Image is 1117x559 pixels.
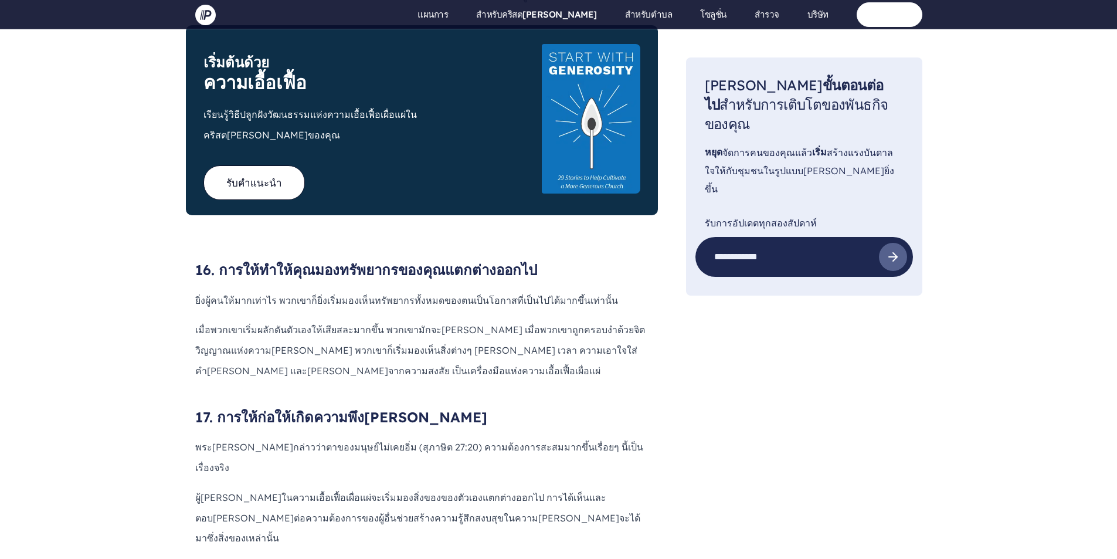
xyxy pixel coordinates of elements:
font: ผู้[PERSON_NAME]ในความเอื้อเฟื้อเผื่อแผ่จะเริ่มมองสิ่งของของตัวเองแตกต่างออกไป การได้เห็นและตอบ[P... [195,492,640,544]
a: รับคำแนะนำ [203,165,305,200]
font: สร้างแรงบันดาลใจให้กับชุมชนในรูปแบบ[PERSON_NAME]ยิ่งขึ้น [705,147,894,195]
font: หยุด [705,145,722,157]
font: โซลูชั่น [700,9,726,20]
font: 17. การให้ก่อให้เกิดความพึง[PERSON_NAME] [195,408,487,426]
a: เริ่มต้นเลย [857,2,922,26]
font: ยิ่งผู้คนให้มากเท่าไร พวกเขาก็ยิ่งเริ่มมองเห็นทรัพยากรทั้งหมดของตนเป็นโอกาสที่เป็นไปได้มากขึ้นเท่... [195,294,618,306]
font: พระ[PERSON_NAME]กล่าวว่าตาของมนุษย์ไม่เคยอิ่ม (สุภาษิต 27:20) ความต้องการสะสมมากขึ้นเรื่อยๆ นี้เป... [195,441,643,473]
font: รับการอัปเดตทุกสองสัปดาห์ [705,217,817,229]
font: เริ่ม [812,145,827,157]
font: ขั้นตอนต่อไป [705,76,884,113]
font: เรียนรู้วิธีปลูกฝังวัฒนธรรมแห่งความเอื้อเฟื้อเผื่อแผ่ในคริสต[PERSON_NAME]ของคุณ [203,109,417,141]
font: [PERSON_NAME] [705,76,823,94]
font: จัดการคนของคุณแล้ว [722,147,812,158]
font: เริ่มต้นเลย [871,9,908,20]
font: เริ่มต้นด้วย [203,53,269,71]
font: สำรวจ [755,9,779,20]
font: บริษัท [807,9,829,20]
font: 16. การให้ทำให้คุณมองทรัพยากรของคุณแตกต่างออกไป [195,261,537,279]
picture: ปกหนังสือ lp-300x457-เริ่มต้นด้วยความเอื้อเฟื้อ [524,44,640,194]
font: รับคำแนะนำ [226,177,282,189]
font: สำหรับการเติบโตของพันธกิจของคุณ [705,96,888,133]
font: แผนการ [417,9,448,20]
font: เมื่อพวกเขาเริ่มผลักดันตัวเองให้เสียสละมากขึ้น พวกเขามักจะ[PERSON_NAME] เมื่อพวกเขาถูกครอบงำด้วยจ... [195,324,645,376]
font: สำหรับคริสต[PERSON_NAME] [476,9,597,20]
font: ความเอื้อเฟื้อ [203,71,307,94]
font: สำหรับตำบล [625,9,673,20]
